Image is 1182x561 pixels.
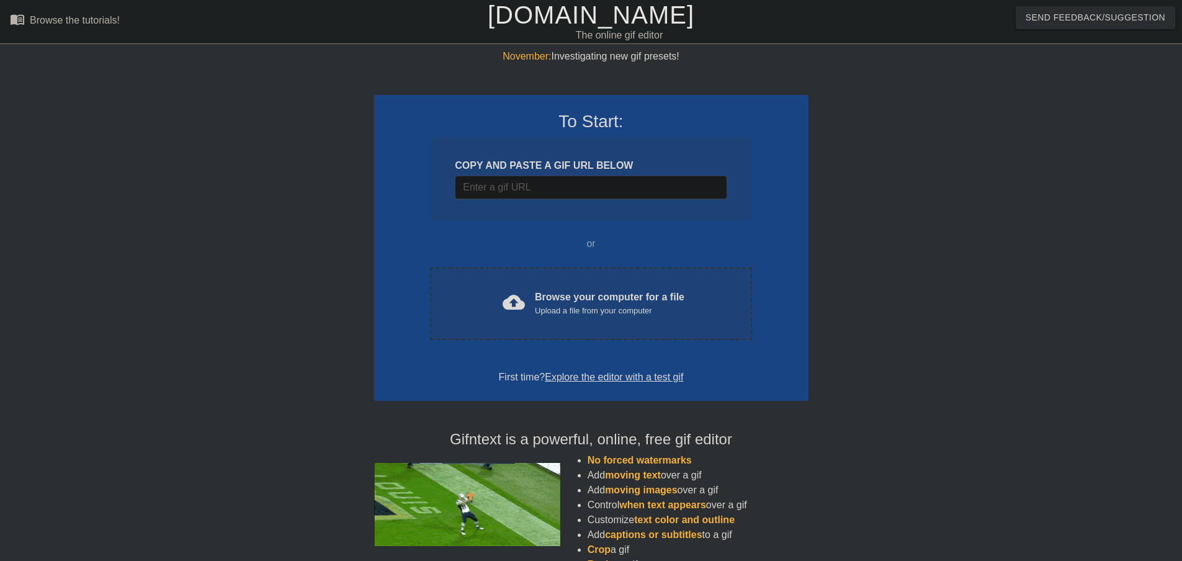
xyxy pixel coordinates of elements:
span: Send Feedback/Suggestion [1026,10,1165,25]
a: [DOMAIN_NAME] [488,1,694,29]
li: Add over a gif [588,483,808,498]
li: a gif [588,542,808,557]
button: Send Feedback/Suggestion [1016,6,1175,29]
div: COPY AND PASTE A GIF URL BELOW [455,158,727,173]
li: Add over a gif [588,468,808,483]
li: Control over a gif [588,498,808,513]
li: Customize [588,513,808,527]
span: November: [503,51,551,61]
input: Username [455,176,727,199]
span: menu_book [10,12,25,27]
span: captions or subtitles [605,529,702,540]
a: Explore the editor with a test gif [545,372,683,382]
span: when text appears [619,500,706,510]
div: Investigating new gif presets! [374,49,808,64]
li: Add to a gif [588,527,808,542]
div: Browse your computer for a file [535,290,684,317]
div: Upload a file from your computer [535,305,684,317]
span: moving images [605,485,677,495]
a: Browse the tutorials! [10,12,120,31]
span: No forced watermarks [588,455,692,465]
span: Crop [588,544,611,555]
div: or [406,236,776,251]
span: moving text [605,470,661,480]
div: Browse the tutorials! [30,15,120,25]
span: cloud_upload [503,291,525,313]
img: football_small.gif [374,463,560,546]
div: The online gif editor [400,28,838,43]
h3: To Start: [390,111,792,132]
h4: Gifntext is a powerful, online, free gif editor [374,431,808,449]
span: text color and outline [634,514,735,525]
div: First time? [390,370,792,385]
